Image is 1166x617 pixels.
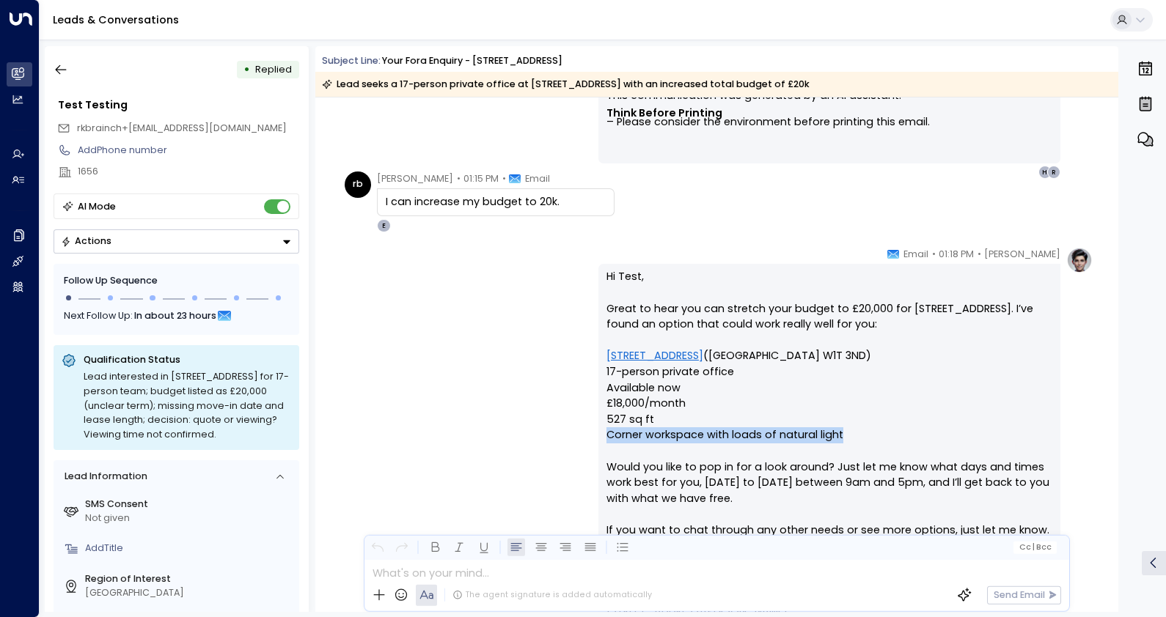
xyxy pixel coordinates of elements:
[1066,247,1093,273] img: profile-logo.png
[606,106,722,120] strong: Think Before Printing
[85,542,294,555] div: AddTitle
[65,308,289,324] div: Next Follow Up:
[61,235,111,247] div: Actions
[135,308,217,324] span: In about 23 hours
[59,470,147,484] div: Lead Information
[78,144,299,158] div: AddPhone number
[377,219,390,232] div: E
[243,58,250,81] div: •
[53,12,179,27] a: Leads & Conversations
[502,171,506,186] span: •
[78,165,299,179] div: 1656
[54,229,299,254] div: Button group with a nested menu
[368,539,386,557] button: Undo
[393,539,411,557] button: Redo
[58,97,299,114] div: Test Testing
[255,63,292,75] span: Replied
[77,122,287,134] span: rkbrainch+[EMAIL_ADDRESS][DOMAIN_NAME]
[606,348,703,364] a: [STREET_ADDRESS]
[345,171,371,198] div: rb
[85,586,294,600] div: [GEOGRAPHIC_DATA]
[386,194,606,210] div: I can increase my budget to 20k.
[77,122,287,136] span: rkbrainch+1656@live.co.uk
[939,247,974,262] span: 01:18 PM
[322,54,381,67] span: Subject Line:
[984,247,1060,262] span: [PERSON_NAME]
[606,269,1052,554] p: Hi Test, Great to hear you can stretch your budget to £20,000 for [STREET_ADDRESS]. I’ve found an...
[457,171,461,186] span: •
[84,369,291,442] div: Lead interested in [STREET_ADDRESS] for 17-person team; budget listed as £20,000 (unclear term); ...
[1038,166,1052,179] div: H
[382,54,562,68] div: Your Fora Enquiry - [STREET_ADDRESS]
[322,77,810,92] div: Lead seeks a 17-person private office at [STREET_ADDRESS] with an increased total budget of £20k
[525,171,550,186] span: Email
[903,247,928,262] span: Email
[1019,543,1052,552] span: Cc Bcc
[377,171,453,186] span: [PERSON_NAME]
[78,199,116,214] div: AI Mode
[463,171,499,186] span: 01:15 PM
[85,498,294,511] label: SMS Consent
[932,247,936,262] span: •
[1033,543,1035,552] span: |
[84,353,291,366] p: Qualification Status
[1047,166,1060,179] div: R
[85,511,294,525] div: Not given
[54,229,299,254] button: Actions
[85,572,294,586] label: Region of Interest
[65,275,289,289] div: Follow Up Sequence
[452,589,652,601] div: The agent signature is added automatically
[1013,541,1057,553] button: Cc|Bcc
[978,247,981,262] span: •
